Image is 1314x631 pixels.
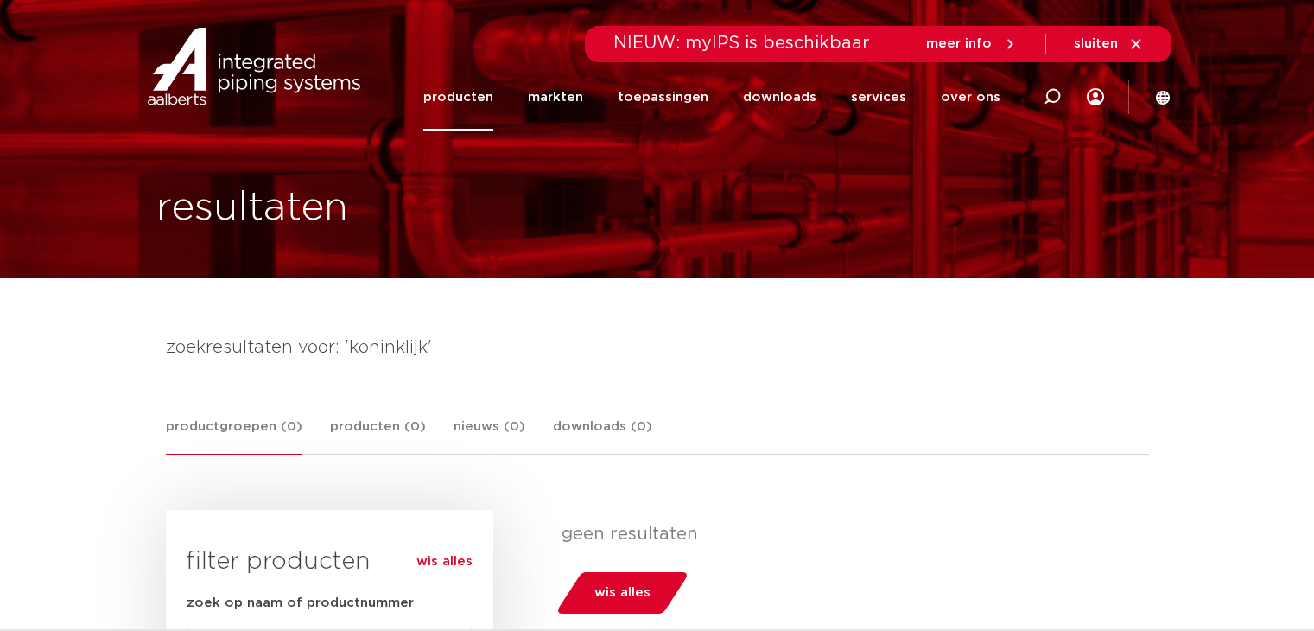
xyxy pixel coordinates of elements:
[594,579,651,607] span: wis alles
[553,417,652,454] a: downloads (0)
[743,64,816,131] a: downloads
[1074,37,1118,50] span: sluiten
[423,64,493,131] a: producten
[562,524,1136,545] p: geen resultaten
[528,64,583,131] a: markten
[330,417,426,454] a: producten (0)
[156,181,348,236] h1: resultaten
[1087,78,1104,116] div: my IPS
[187,545,473,579] h3: filter producten
[851,64,906,131] a: services
[166,334,1149,361] h4: zoekresultaten voor: 'koninklijk'
[187,593,414,614] label: zoek op naam of productnummer
[926,36,1018,52] a: meer info
[423,64,1000,131] nav: Menu
[416,551,473,572] a: wis alles
[166,417,302,455] a: productgroepen (0)
[1074,36,1144,52] a: sluiten
[613,35,870,52] span: NIEUW: myIPS is beschikbaar
[618,64,708,131] a: toepassingen
[926,37,992,50] span: meer info
[941,64,1000,131] a: over ons
[454,417,525,454] a: nieuws (0)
